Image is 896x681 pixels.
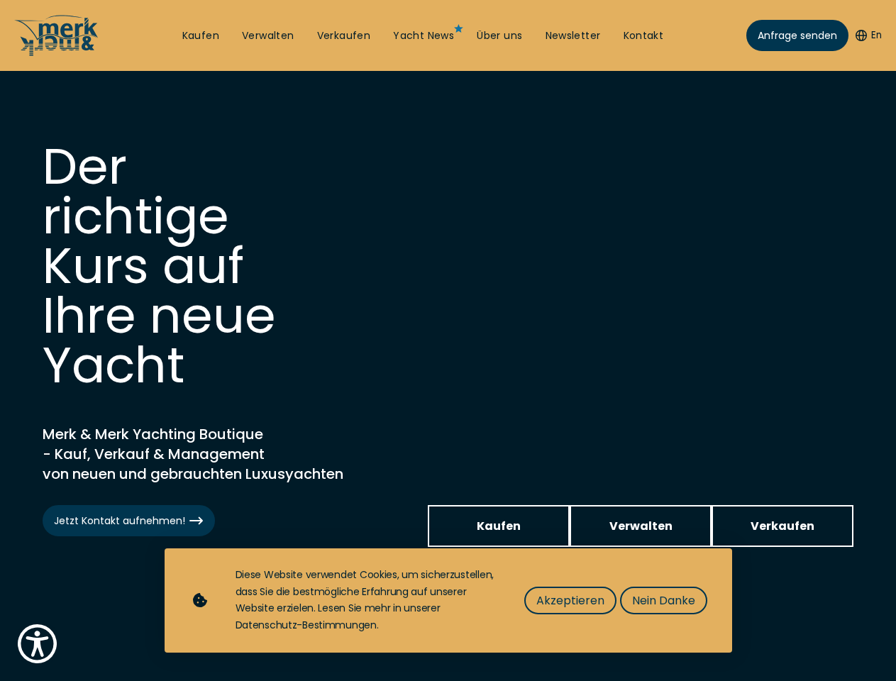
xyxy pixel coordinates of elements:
[624,29,664,43] a: Kontakt
[856,28,882,43] button: En
[182,29,219,43] a: Kaufen
[43,142,326,390] h1: Der richtige Kurs auf Ihre neue Yacht
[609,517,673,535] span: Verwalten
[43,505,215,536] a: Jetzt Kontakt aufnehmen!
[570,505,712,547] a: Verwalten
[236,567,496,634] div: Diese Website verwendet Cookies, um sicherzustellen, dass Sie die bestmögliche Erfahrung auf unse...
[632,592,695,609] span: Nein Danke
[758,28,837,43] span: Anfrage senden
[236,618,377,632] a: Datenschutz-Bestimmungen
[428,505,570,547] a: Kaufen
[620,587,707,614] button: Nein Danke
[242,29,294,43] a: Verwalten
[536,592,604,609] span: Akzeptieren
[712,505,853,547] a: Verkaufen
[524,587,616,614] button: Akzeptieren
[393,29,454,43] a: Yacht News
[54,514,204,528] span: Jetzt Kontakt aufnehmen!
[746,20,848,51] a: Anfrage senden
[546,29,601,43] a: Newsletter
[14,621,60,667] button: Show Accessibility Preferences
[477,29,522,43] a: Über uns
[751,517,814,535] span: Verkaufen
[317,29,371,43] a: Verkaufen
[43,424,397,484] h2: Merk & Merk Yachting Boutique - Kauf, Verkauf & Management von neuen und gebrauchten Luxusyachten
[477,517,521,535] span: Kaufen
